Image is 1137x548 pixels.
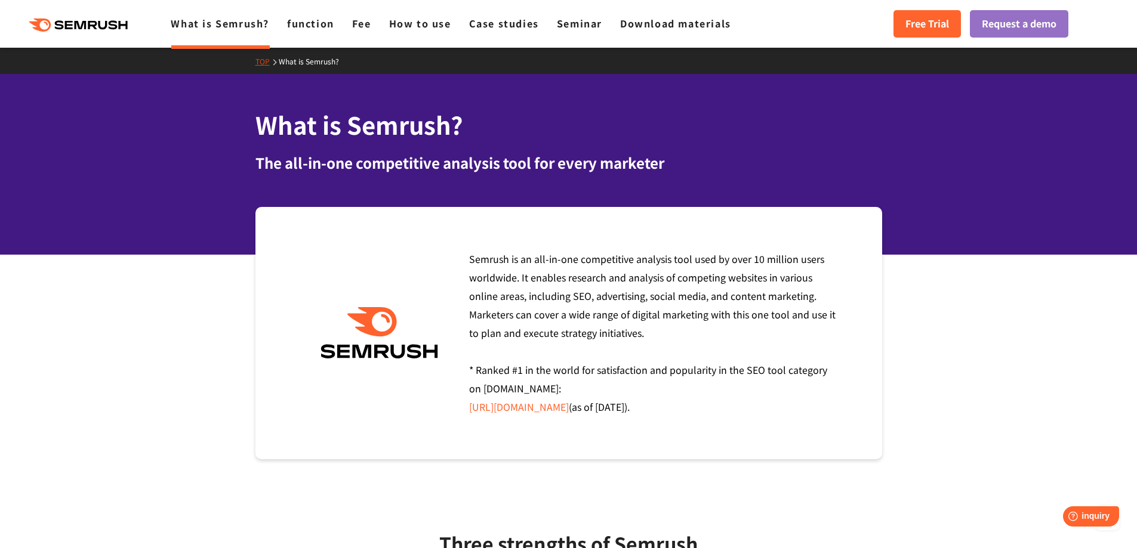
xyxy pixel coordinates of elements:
[469,363,827,395] font: * Ranked #1 in the world for satisfaction and popularity in the SEO tool category on [DOMAIN_NAME]:
[279,56,339,66] font: What is Semrush?
[970,10,1068,38] a: Request a demo
[469,16,539,30] a: Case studies
[569,400,630,414] font: (as of [DATE]).
[982,16,1056,30] font: Request a demo
[620,16,731,30] a: Download materials
[171,16,269,30] a: What is Semrush?
[352,16,371,30] a: Fee
[469,252,836,340] font: Semrush is an all-in-one competitive analysis tool used by over 10 million users worldwide. It en...
[287,16,334,30] a: function
[1031,501,1124,535] iframe: Help widget launcher
[389,16,451,30] a: How to use
[255,56,279,66] a: TOP
[255,56,270,66] font: TOP
[469,400,569,414] a: [URL][DOMAIN_NAME]
[557,16,602,30] a: Seminar
[255,107,463,142] font: What is Semrush?
[315,307,444,359] img: Semrush
[279,56,348,66] a: What is Semrush?
[893,10,961,38] a: Free Trial
[905,16,949,30] font: Free Trial
[255,152,664,173] font: The all-in-one competitive analysis tool for every marketer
